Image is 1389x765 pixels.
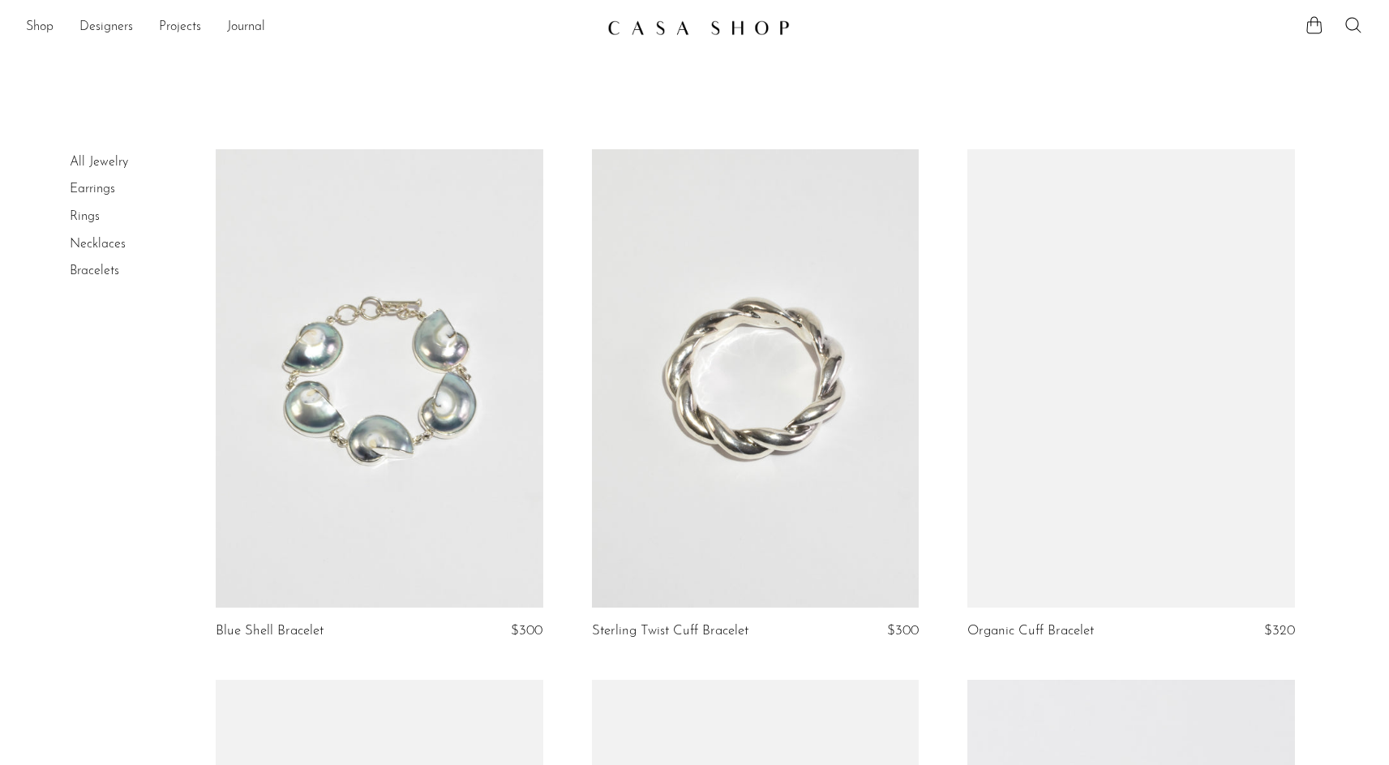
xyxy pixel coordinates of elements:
a: Journal [227,17,265,38]
a: Earrings [70,183,115,196]
a: All Jewelry [70,156,128,169]
span: $320 [1264,624,1295,638]
a: Rings [70,210,100,223]
span: $300 [887,624,919,638]
a: Bracelets [70,264,119,277]
a: Designers [79,17,133,38]
nav: Desktop navigation [26,14,594,41]
a: Blue Shell Bracelet [216,624,324,638]
span: $300 [511,624,542,638]
ul: NEW HEADER MENU [26,14,594,41]
a: Necklaces [70,238,126,251]
a: Projects [159,17,201,38]
a: Shop [26,17,54,38]
a: Sterling Twist Cuff Bracelet [592,624,748,638]
a: Organic Cuff Bracelet [967,624,1094,638]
